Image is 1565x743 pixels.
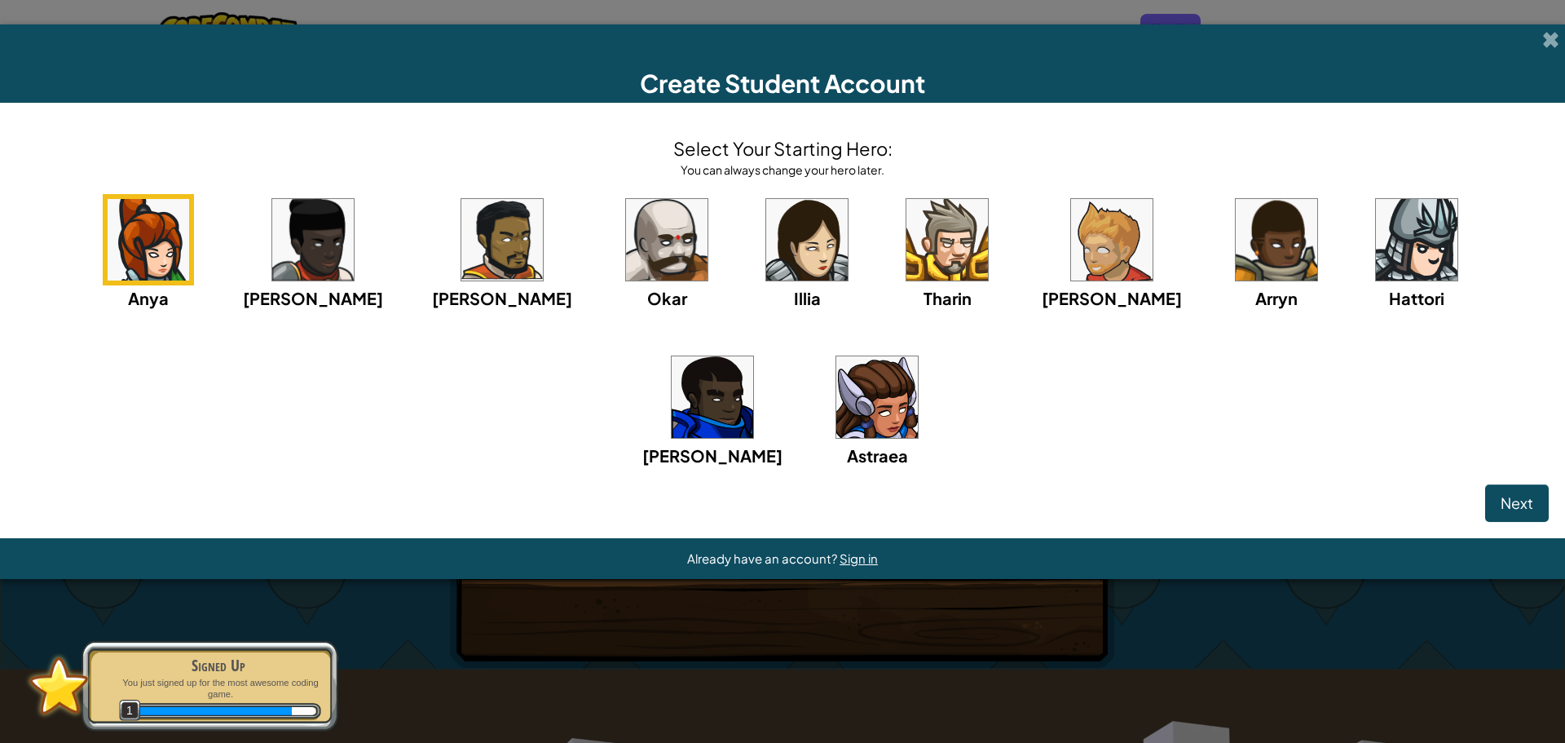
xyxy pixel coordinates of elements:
[1071,199,1153,281] img: portrait.png
[116,654,321,677] div: Signed Up
[1376,199,1457,281] img: portrait.png
[672,356,753,438] img: portrait.png
[687,551,840,566] span: Already have an account?
[836,356,918,438] img: portrait.png
[766,199,848,281] img: portrait.png
[22,649,96,722] img: default.png
[243,288,383,308] span: [PERSON_NAME]
[272,199,354,281] img: portrait.png
[1236,199,1317,281] img: portrait.png
[116,677,321,701] p: You just signed up for the most awesome coding game.
[1485,484,1549,522] button: Next
[432,288,572,308] span: [PERSON_NAME]
[924,288,972,308] span: Tharin
[673,135,893,161] h4: Select Your Starting Hero:
[119,700,141,722] span: 1
[847,445,908,466] span: Astraea
[794,288,821,308] span: Illia
[840,551,878,566] a: Sign in
[906,199,988,281] img: portrait.png
[1501,493,1533,512] span: Next
[626,199,708,281] img: portrait.png
[647,288,687,308] span: Okar
[640,68,925,99] span: Create Student Account
[128,288,169,308] span: Anya
[1042,288,1182,308] span: [PERSON_NAME]
[1255,288,1298,308] span: Arryn
[108,199,189,281] img: portrait.png
[461,199,543,281] img: portrait.png
[642,445,782,466] span: [PERSON_NAME]
[673,161,893,178] div: You can always change your hero later.
[1389,288,1444,308] span: Hattori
